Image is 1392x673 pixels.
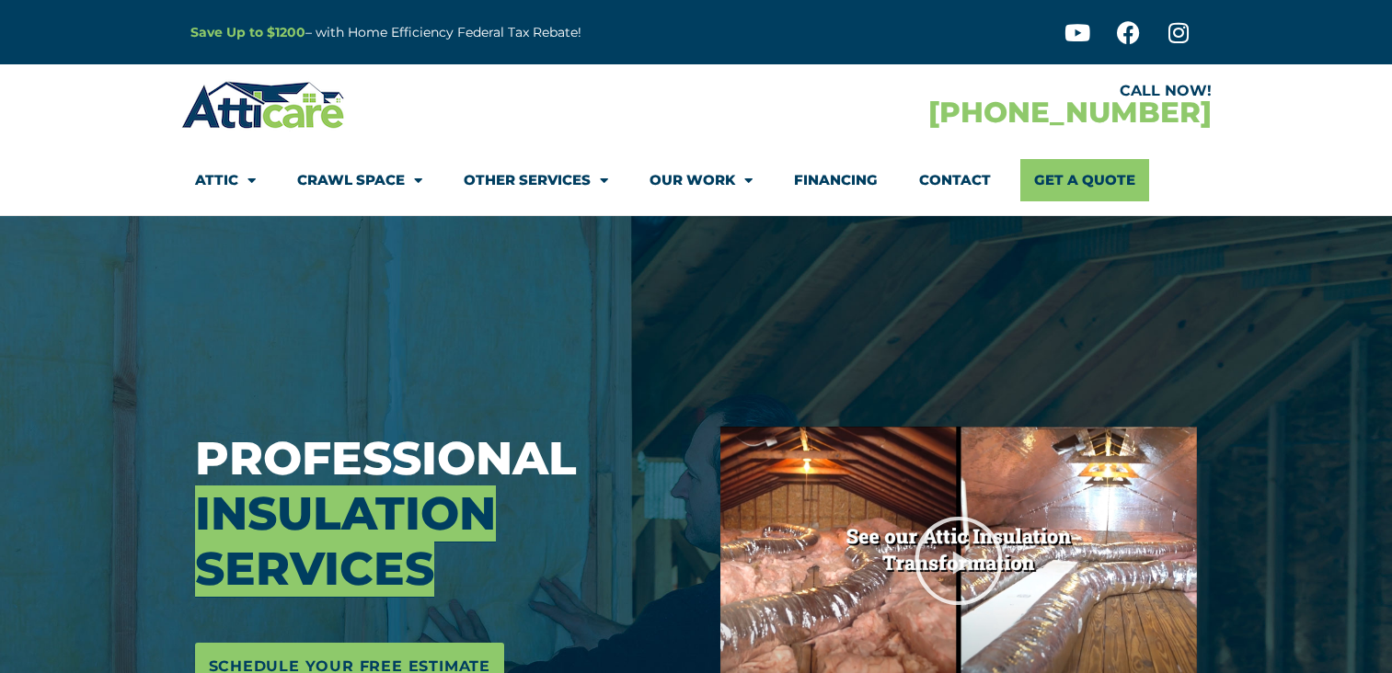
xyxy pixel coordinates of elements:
[195,159,1198,201] nav: Menu
[794,159,878,201] a: Financing
[297,159,422,201] a: Crawl Space
[696,84,1212,98] div: CALL NOW!
[195,485,496,597] span: Insulation Services
[1020,159,1149,201] a: Get A Quote
[913,515,1005,607] div: Play Video
[919,159,991,201] a: Contact
[650,159,753,201] a: Our Work
[190,22,787,43] p: – with Home Efficiency Federal Tax Rebate!
[190,24,305,40] a: Save Up to $1200
[195,431,694,597] h3: Professional
[195,159,256,201] a: Attic
[464,159,608,201] a: Other Services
